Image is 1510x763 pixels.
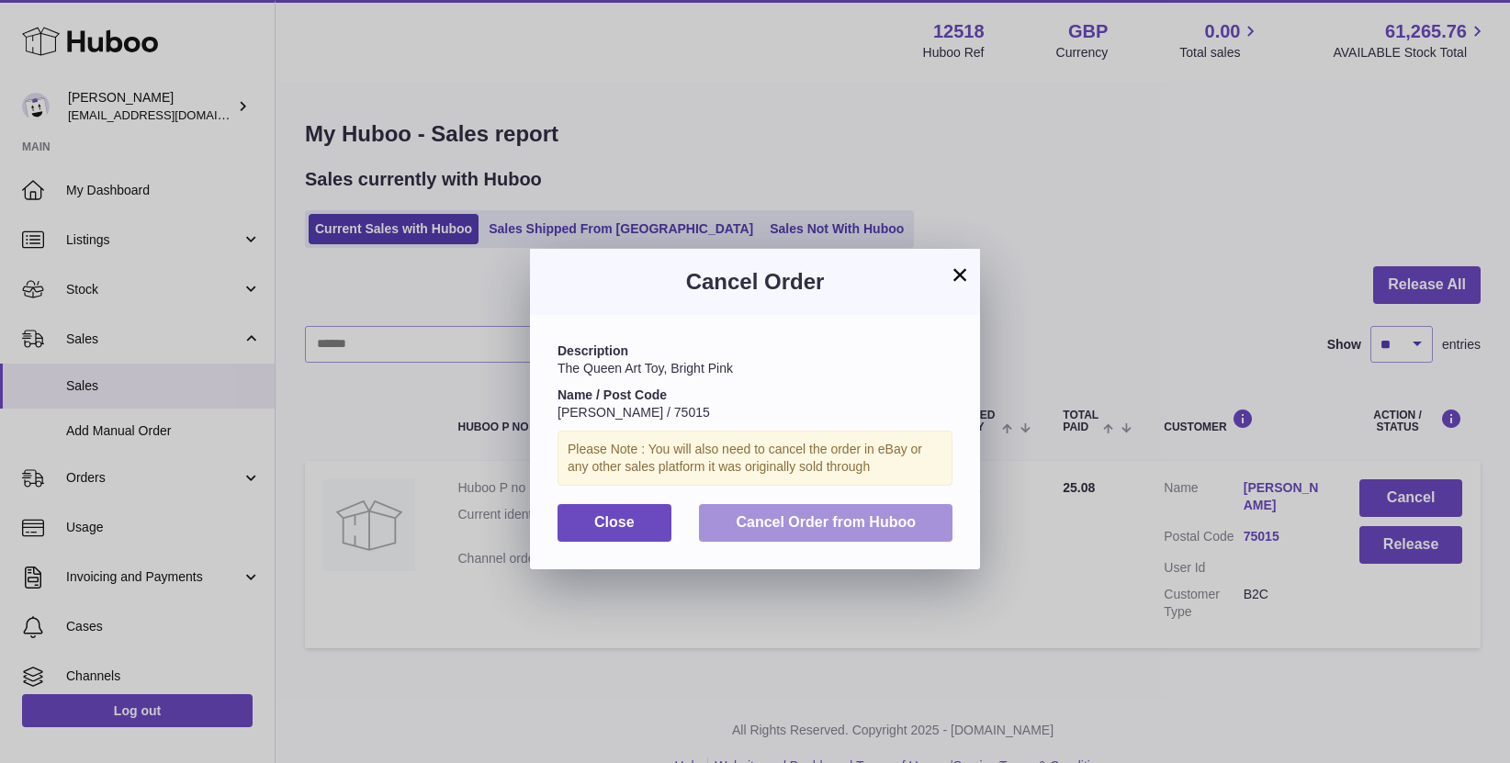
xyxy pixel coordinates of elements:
span: Close [594,514,635,530]
h3: Cancel Order [558,267,952,297]
strong: Description [558,343,628,358]
span: Cancel Order from Huboo [736,514,916,530]
strong: Name / Post Code [558,387,667,402]
div: Please Note : You will also need to cancel the order in eBay or any other sales platform it was o... [558,431,952,486]
button: × [949,264,971,286]
button: Close [558,504,671,542]
button: Cancel Order from Huboo [699,504,952,542]
span: [PERSON_NAME] / 75015 [558,405,710,420]
span: The Queen Art Toy, Bright Pink [558,361,733,376]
